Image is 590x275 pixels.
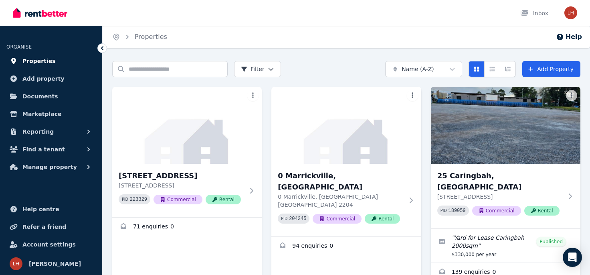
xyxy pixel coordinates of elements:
span: Help centre [22,204,59,214]
img: 25 Caringbah, Caringbah [431,87,580,164]
img: RentBetter [13,7,67,19]
span: Reporting [22,127,54,136]
span: Rental [524,206,560,216]
div: View options [469,61,516,77]
a: Account settings [6,236,96,253]
a: Add Property [522,61,580,77]
small: PID [440,208,447,213]
button: More options [407,90,418,101]
a: Edit listing: Yard for Lease Caringbah 2000sqm [431,229,580,263]
a: Refer a friend [6,219,96,235]
img: LINDA HAMAMDJIAN [564,6,577,19]
a: Documents [6,88,96,104]
code: 189059 [449,208,466,214]
span: Find a tenant [22,145,65,154]
span: Refer a friend [22,222,66,232]
span: Rental [365,214,400,224]
code: 204245 [289,216,306,222]
img: LINDA HAMAMDJIAN [10,257,22,270]
small: PID [281,216,287,221]
span: Name (A-Z) [402,65,434,73]
a: 0 Marrickville, Marrickville0 Marrickville, [GEOGRAPHIC_DATA]0 Marrickville, [GEOGRAPHIC_DATA] [G... [271,87,421,236]
span: Commercial [472,206,521,216]
span: [PERSON_NAME] [29,259,81,269]
a: 25 Caringbah, Caringbah25 Caringbah, [GEOGRAPHIC_DATA][STREET_ADDRESS]PID 189059CommercialRental [431,87,580,228]
h3: 25 Caringbah, [GEOGRAPHIC_DATA] [437,170,563,193]
h3: 0 Marrickville, [GEOGRAPHIC_DATA] [278,170,403,193]
a: Enquiries for 0 Bermill Street, Rockdale [112,218,262,237]
small: PID [122,197,128,202]
h3: [STREET_ADDRESS] [119,170,244,181]
button: Help [556,32,582,42]
p: [STREET_ADDRESS] [119,181,244,189]
span: Marketplace [22,109,61,119]
span: Properties [22,56,56,66]
button: Manage property [6,159,96,175]
a: Marketplace [6,106,96,122]
span: Filter [241,65,265,73]
a: Properties [135,33,167,41]
a: Help centre [6,201,96,217]
button: More options [247,90,259,101]
button: Name (A-Z) [385,61,462,77]
span: ORGANISE [6,44,32,50]
button: More options [566,90,577,101]
div: Inbox [520,9,548,17]
a: Enquiries for 0 Marrickville, Marrickville [271,237,421,256]
a: 0 Bermill Street, Rockdale[STREET_ADDRESS][STREET_ADDRESS]PID 223329CommercialRental [112,87,262,217]
button: Reporting [6,124,96,140]
p: 0 Marrickville, [GEOGRAPHIC_DATA] [GEOGRAPHIC_DATA] 2204 [278,193,403,209]
button: Find a tenant [6,141,96,157]
nav: Breadcrumb [103,26,177,48]
button: Filter [234,61,281,77]
code: 223329 [130,197,147,202]
button: Card view [469,61,485,77]
button: Compact list view [484,61,500,77]
img: 0 Bermill Street, Rockdale [112,87,262,164]
span: Add property [22,74,65,84]
span: Commercial [154,195,202,204]
span: Documents [22,92,58,101]
a: Properties [6,53,96,69]
button: Expanded list view [500,61,516,77]
span: Account settings [22,240,76,249]
span: Commercial [313,214,362,224]
span: Rental [206,195,241,204]
p: [STREET_ADDRESS] [437,193,563,201]
img: 0 Marrickville, Marrickville [271,87,421,164]
a: Add property [6,71,96,87]
span: Manage property [22,162,77,172]
div: Open Intercom Messenger [563,248,582,267]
